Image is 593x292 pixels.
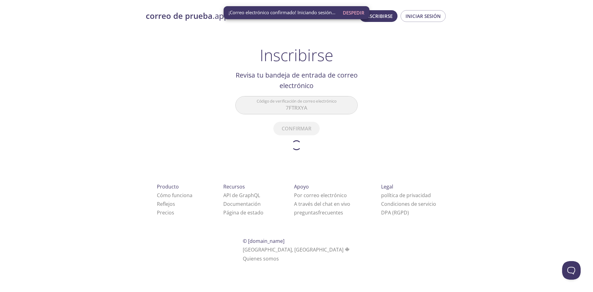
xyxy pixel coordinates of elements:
font: Despedir [343,10,364,16]
a: Condiciones de servicio [381,201,436,207]
a: política de privacidad [381,192,431,199]
button: Iniciar sesión [401,10,446,22]
font: frecuentes [318,209,343,216]
a: Precios [157,209,174,216]
font: Iniciar sesión [406,13,441,19]
font: A través del chat en vivo [294,201,350,207]
a: DPA (RGPD) [381,209,409,216]
a: API de GraphQL [223,192,260,199]
font: ¡Correo electrónico confirmado! Iniciando sesión... [229,9,335,15]
a: Cómo funciona [157,192,192,199]
a: Página de estado [223,209,263,216]
font: Recursos [223,183,245,190]
font: © [DOMAIN_NAME] [243,238,284,244]
iframe: Ayuda Scout Beacon - Abierto [562,261,581,280]
font: correo de prueba [146,11,212,21]
font: Por correo electrónico [294,192,347,199]
button: Inscribirse [360,10,397,22]
font: .app [212,11,229,21]
a: Reflejos [157,201,175,207]
font: Apoyo [294,183,309,190]
font: Preguntas [294,209,318,216]
a: Documentación [223,201,261,207]
font: Inscribirse [260,44,333,66]
font: [GEOGRAPHIC_DATA], [GEOGRAPHIC_DATA] [243,246,343,253]
font: Revisa tu bandeja de entrada de correo electrónico [236,70,358,90]
font: Inscribirse [364,13,393,19]
a: correo de prueba.app [146,11,238,21]
button: Despedir [340,7,367,19]
font: Producto [157,183,179,190]
a: Quienes somos [243,255,279,262]
font: Legal [381,183,393,190]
